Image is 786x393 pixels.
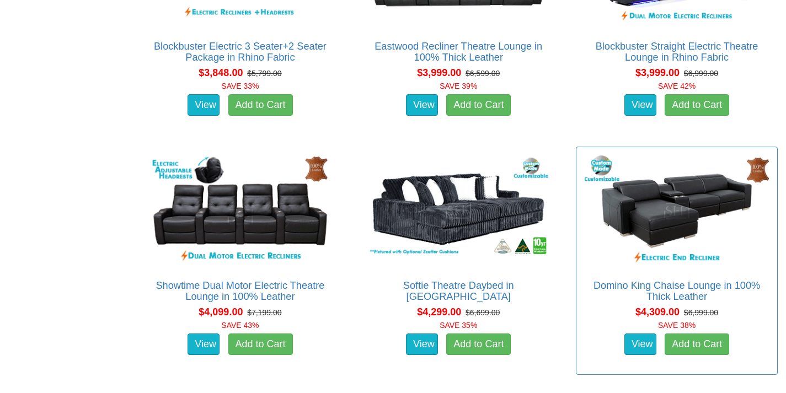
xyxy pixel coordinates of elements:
[665,333,729,356] a: Add to Cart
[146,153,335,268] img: Showtime Dual Motor Electric Theatre Lounge in 100% Leather
[684,308,718,317] del: $6,999.00
[624,94,656,116] a: View
[417,67,461,78] span: $3,999.00
[684,69,718,78] del: $6,999.00
[228,333,293,356] a: Add to Cart
[466,308,500,317] del: $6,699.00
[417,306,461,317] span: $4,299.00
[658,321,696,330] font: SAVE 38%
[154,41,327,63] a: Blockbuster Electric 3 Seater+2 Seater Package in Rhino Fabric
[596,41,758,63] a: Blockbuster Straight Electric Theatre Lounge in Rhino Fabric
[466,69,500,78] del: $6,599.00
[635,67,680,78] span: $3,999.00
[624,333,656,356] a: View
[221,82,259,90] font: SAVE 33%
[363,153,553,268] img: Softie Theatre Daybed in Fabric
[593,280,760,302] a: Domino King Chaise Lounge in 100% Thick Leather
[440,321,477,330] font: SAVE 35%
[199,67,243,78] span: $3,848.00
[446,333,511,356] a: Add to Cart
[188,333,220,356] a: View
[658,82,696,90] font: SAVE 42%
[665,94,729,116] a: Add to Cart
[406,333,438,356] a: View
[156,280,324,302] a: Showtime Dual Motor Electric Theatre Lounge in 100% Leather
[582,153,772,268] img: Domino King Chaise Lounge in 100% Thick Leather
[247,308,281,317] del: $7,199.00
[403,280,514,302] a: Softie Theatre Daybed in [GEOGRAPHIC_DATA]
[375,41,542,63] a: Eastwood Recliner Theatre Lounge in 100% Thick Leather
[247,69,281,78] del: $5,799.00
[406,94,438,116] a: View
[440,82,477,90] font: SAVE 39%
[228,94,293,116] a: Add to Cart
[635,306,680,317] span: $4,309.00
[188,94,220,116] a: View
[446,94,511,116] a: Add to Cart
[221,321,259,330] font: SAVE 43%
[199,306,243,317] span: $4,099.00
